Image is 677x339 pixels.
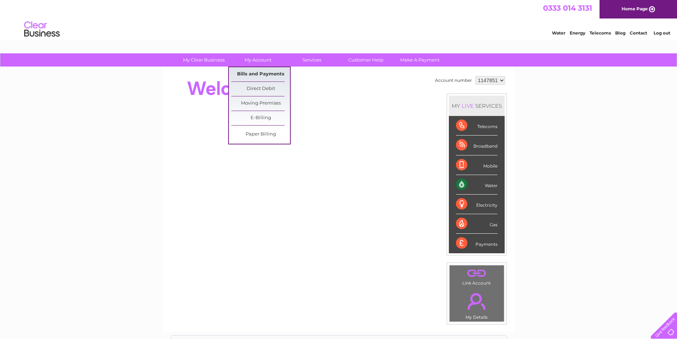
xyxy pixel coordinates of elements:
[283,53,341,67] a: Services
[391,53,449,67] a: Make A Payment
[451,289,502,314] a: .
[456,175,498,195] div: Water
[171,4,507,35] div: Clear Business is a trading name of Verastar Limited (registered in [GEOGRAPHIC_DATA] No. 3667643...
[456,116,498,136] div: Telecoms
[231,96,290,111] a: Moving Premises
[543,4,592,12] a: 0333 014 3131
[590,30,611,36] a: Telecoms
[433,74,474,86] td: Account number
[456,214,498,234] div: Gas
[231,111,290,125] a: E-Billing
[449,287,504,322] td: My Details
[456,136,498,155] div: Broadband
[456,195,498,214] div: Electricity
[552,30,565,36] a: Water
[174,53,233,67] a: My Clear Business
[231,82,290,96] a: Direct Debit
[231,67,290,81] a: Bills and Payments
[570,30,585,36] a: Energy
[630,30,647,36] a: Contact
[451,267,502,280] a: .
[449,96,505,116] div: MY SERVICES
[654,30,670,36] a: Log out
[229,53,287,67] a: My Account
[337,53,395,67] a: Customer Help
[231,127,290,142] a: Paper Billing
[456,234,498,253] div: Payments
[456,155,498,175] div: Mobile
[460,102,475,109] div: LIVE
[449,265,504,287] td: Link Account
[24,18,60,40] img: logo.png
[615,30,625,36] a: Blog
